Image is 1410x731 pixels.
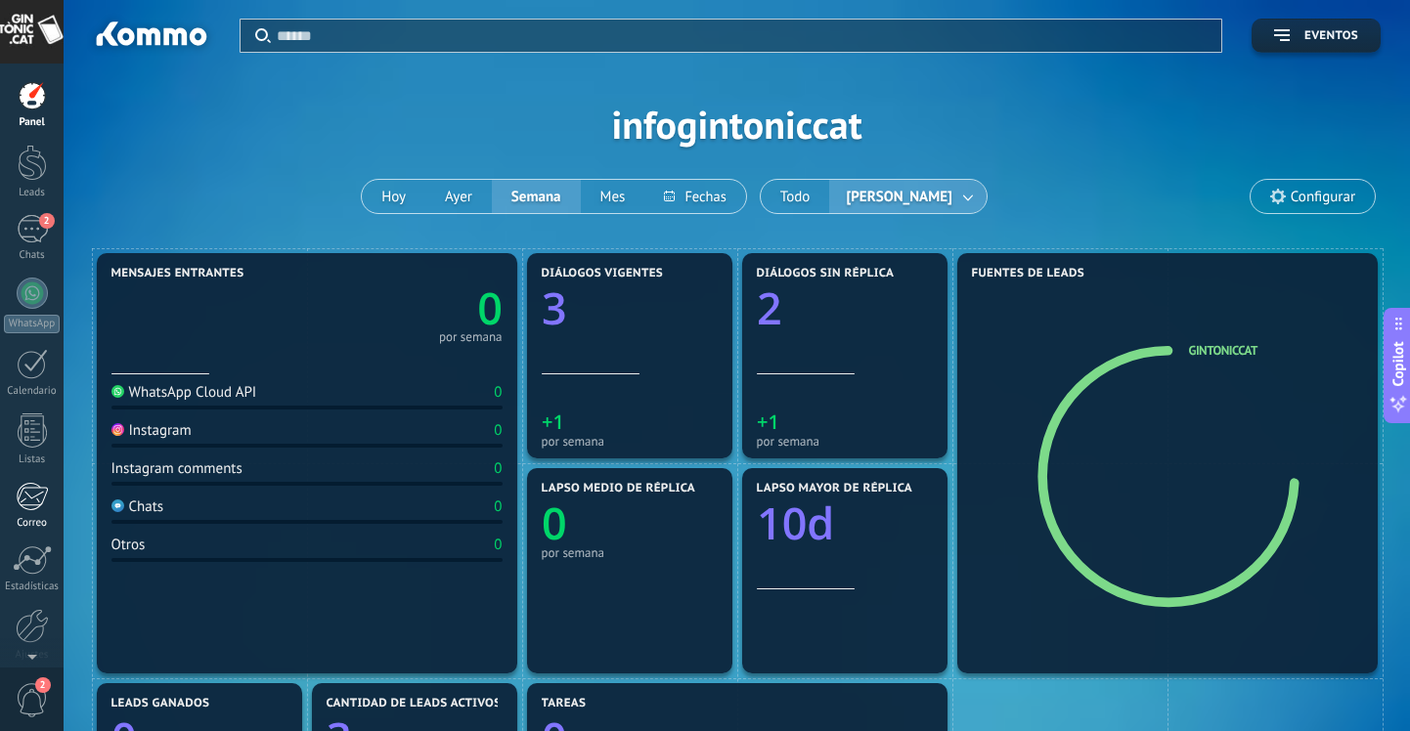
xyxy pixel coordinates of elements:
span: Configurar [1291,189,1355,205]
div: Correo [4,517,61,530]
button: Semana [492,180,581,213]
span: Mensajes entrantes [111,267,244,280]
div: por semana [542,434,718,449]
div: Chats [4,249,61,262]
text: 10d [757,494,834,553]
img: Instagram [111,423,124,436]
text: 2 [757,279,782,338]
text: +1 [542,408,564,435]
div: por semana [542,545,718,560]
span: Diálogos sin réplica [757,267,895,280]
div: Panel [4,116,61,129]
a: gintoniccat [1189,342,1257,359]
span: Tareas [542,697,587,710]
span: Leads ganados [111,697,210,710]
div: por semana [439,332,503,342]
text: 3 [542,279,567,338]
button: [PERSON_NAME] [829,180,986,213]
div: 0 [494,497,502,516]
span: Fuentes de leads [972,267,1085,280]
div: 0 [494,459,502,478]
div: Chats [111,497,164,516]
a: 0 [307,279,503,338]
div: por semana [757,434,933,449]
img: WhatsApp Cloud API [111,385,124,398]
span: 2 [35,677,51,693]
div: 0 [494,536,502,554]
img: Chats [111,499,124,512]
text: +1 [757,408,779,435]
div: Instagram comments [111,459,242,478]
span: [PERSON_NAME] [842,184,955,210]
a: 10d [757,494,933,553]
span: Cantidad de leads activos [327,697,502,710]
div: 0 [494,383,502,402]
span: Copilot [1388,342,1408,387]
div: 0 [494,421,502,440]
button: Todo [761,180,830,213]
button: Hoy [362,180,425,213]
div: Estadísticas [4,580,61,593]
span: Lapso medio de réplica [542,482,696,495]
div: Listas [4,453,61,466]
div: Calendario [4,385,61,398]
div: Leads [4,187,61,199]
div: WhatsApp [4,315,60,333]
span: Diálogos vigentes [542,267,664,280]
button: Mes [581,180,645,213]
div: WhatsApp Cloud API [111,383,257,402]
span: Eventos [1304,29,1358,43]
span: 2 [39,213,55,229]
button: Eventos [1252,19,1381,53]
div: Instagram [111,421,192,440]
text: 0 [542,494,567,553]
span: Lapso mayor de réplica [757,482,912,495]
div: Otros [111,536,146,554]
button: Ayer [425,180,492,213]
text: 0 [477,279,503,338]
